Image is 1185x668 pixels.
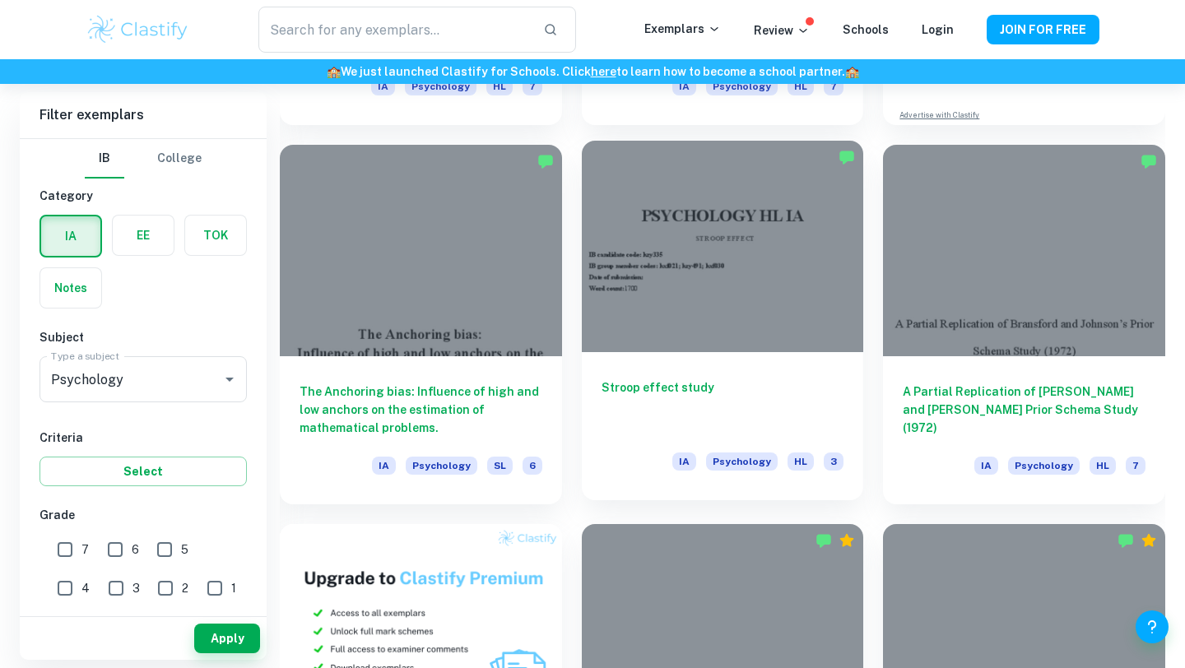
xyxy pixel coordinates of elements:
div: Filter type choice [85,139,202,179]
span: IA [672,452,696,471]
span: 3 [824,452,843,471]
img: Marked [1141,153,1157,169]
label: Type a subject [51,349,119,363]
span: HL [788,452,814,471]
span: IA [672,77,696,95]
h6: Criteria [39,429,247,447]
a: A Partial Replication of [PERSON_NAME] and [PERSON_NAME] Prior Schema Study (1972)IAPsychologyHL7 [883,145,1165,504]
span: 6 [132,540,139,559]
div: Premium [839,532,855,549]
a: Schools [843,23,889,36]
button: IB [85,139,124,179]
img: Marked [1118,532,1134,549]
h6: Filter exemplars [20,92,267,138]
h6: A Partial Replication of [PERSON_NAME] and [PERSON_NAME] Prior Schema Study (1972) [903,383,1145,437]
p: Exemplars [644,20,721,38]
span: HL [486,77,513,95]
span: 7 [1126,457,1145,475]
span: IA [974,457,998,475]
button: Open [218,368,241,391]
span: 2 [182,579,188,597]
button: College [157,139,202,179]
span: Psychology [405,77,476,95]
img: Marked [537,153,554,169]
button: IA [41,216,100,256]
span: 6 [523,457,542,475]
button: Help and Feedback [1136,610,1169,643]
h6: Category [39,187,247,205]
span: HL [1090,457,1116,475]
div: Premium [1141,532,1157,549]
button: TOK [185,216,246,255]
span: 7 [824,77,843,95]
img: Marked [839,149,855,165]
a: Stroop effect studyIAPsychologyHL3 [582,145,864,504]
button: EE [113,216,174,255]
span: Psychology [706,77,778,95]
span: Psychology [1008,457,1080,475]
span: IA [372,457,396,475]
button: Apply [194,624,260,653]
span: 🏫 [327,65,341,78]
img: Marked [816,532,832,549]
h6: Subject [39,328,247,346]
p: Review [754,21,810,39]
span: 5 [181,540,188,559]
span: 🏫 [845,65,859,78]
span: 4 [81,579,90,597]
a: The Anchoring bias: Influence of high and low anchors on the estimation of mathematical problems.... [280,145,562,504]
span: 1 [231,579,236,597]
h6: The Anchoring bias: Influence of high and low anchors on the estimation of mathematical problems. [300,383,542,437]
span: 7 [523,77,542,95]
h6: Stroop effect study [602,378,844,433]
span: Psychology [706,452,778,471]
h6: We just launched Clastify for Schools. Click to learn how to become a school partner. [3,63,1182,81]
a: Login [922,23,954,36]
button: Select [39,457,247,486]
button: JOIN FOR FREE [987,15,1099,44]
span: 3 [132,579,140,597]
a: Advertise with Clastify [899,109,979,121]
span: Psychology [406,457,477,475]
span: SL [487,457,513,475]
span: 7 [81,540,89,559]
h6: Grade [39,506,247,524]
a: here [591,65,616,78]
button: Notes [40,268,101,308]
span: IA [371,77,395,95]
span: HL [788,77,814,95]
img: Clastify logo [86,13,190,46]
input: Search for any exemplars... [258,7,530,53]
